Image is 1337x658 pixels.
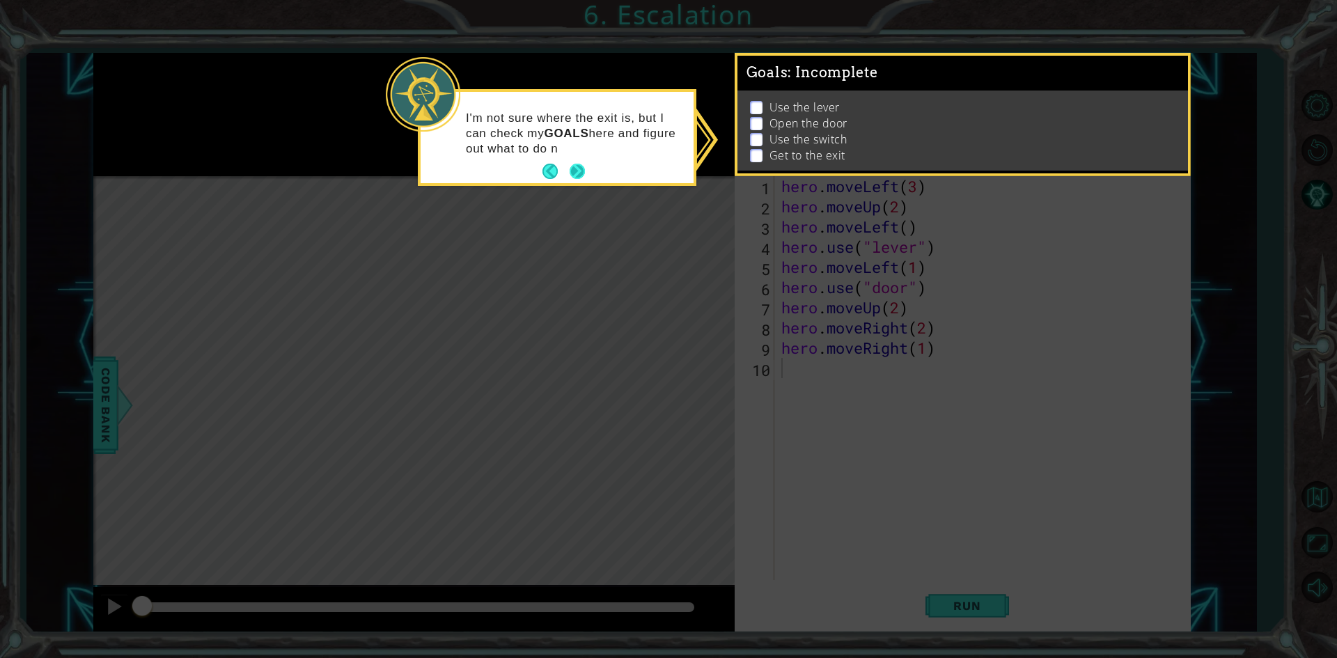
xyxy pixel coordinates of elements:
strong: GOALS [544,127,588,140]
span: : Incomplete [788,64,877,81]
p: Get to the exit [769,148,845,163]
span: Goals [746,64,878,81]
button: Next [570,164,586,180]
p: Use the switch [769,132,847,147]
p: Use the lever [769,100,840,115]
p: Open the door [769,116,847,131]
button: Back [542,164,570,179]
p: I'm not sure where the exit is, but I can check my here and figure out what to do n [466,111,684,157]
